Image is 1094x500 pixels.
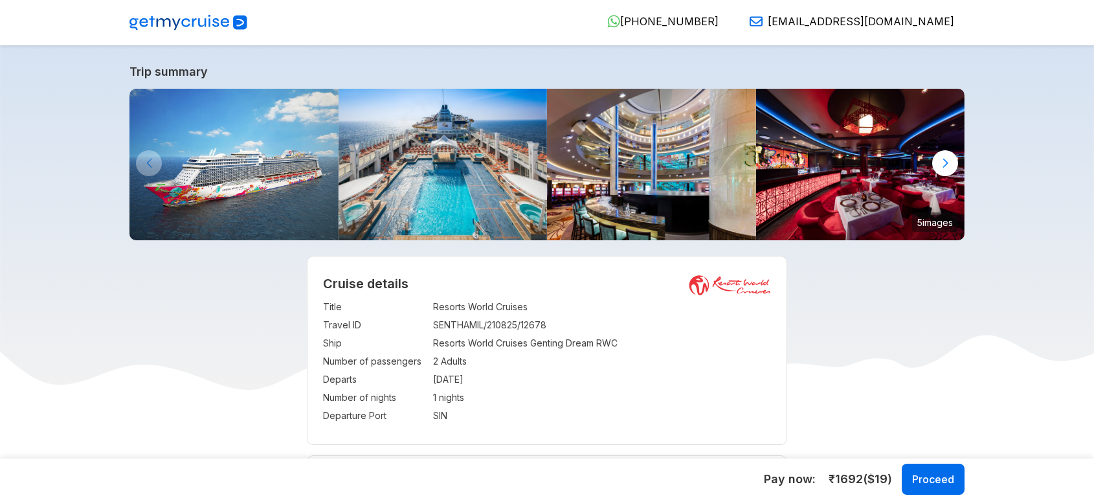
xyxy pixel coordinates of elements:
[323,370,427,389] td: Departs
[750,15,763,28] img: Email
[427,389,433,407] td: :
[129,89,339,240] img: GentingDreambyResortsWorldCruises-KlookIndia.jpg
[756,89,965,240] img: 16.jpg
[433,389,772,407] td: 1 nights
[323,316,427,334] td: Travel ID
[620,15,719,28] span: [PHONE_NUMBER]
[323,389,427,407] td: Number of nights
[547,89,756,240] img: 4.jpg
[433,334,772,352] td: Resorts World Cruises Genting Dream RWC
[323,298,427,316] td: Title
[427,316,433,334] td: :
[768,15,954,28] span: [EMAIL_ADDRESS][DOMAIN_NAME]
[739,15,954,28] a: [EMAIL_ADDRESS][DOMAIN_NAME]
[433,352,772,370] td: 2 Adults
[323,352,427,370] td: Number of passengers
[427,370,433,389] td: :
[912,212,958,232] small: 5 images
[323,276,772,291] h2: Cruise details
[607,15,620,28] img: WhatsApp
[902,464,965,495] button: Proceed
[129,65,965,78] a: Trip summary
[323,334,427,352] td: Ship
[427,334,433,352] td: :
[433,370,772,389] td: [DATE]
[433,407,772,425] td: SIN
[433,316,772,334] td: SENTHAMIL/210825/12678
[427,407,433,425] td: :
[427,298,433,316] td: :
[764,472,816,487] h5: Pay now:
[339,89,548,240] img: Main-Pool-800x533.jpg
[427,352,433,370] td: :
[829,471,892,488] span: ₹ 1692 ($ 19 )
[323,407,427,425] td: Departure Port
[433,298,772,316] td: Resorts World Cruises
[597,15,719,28] a: [PHONE_NUMBER]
